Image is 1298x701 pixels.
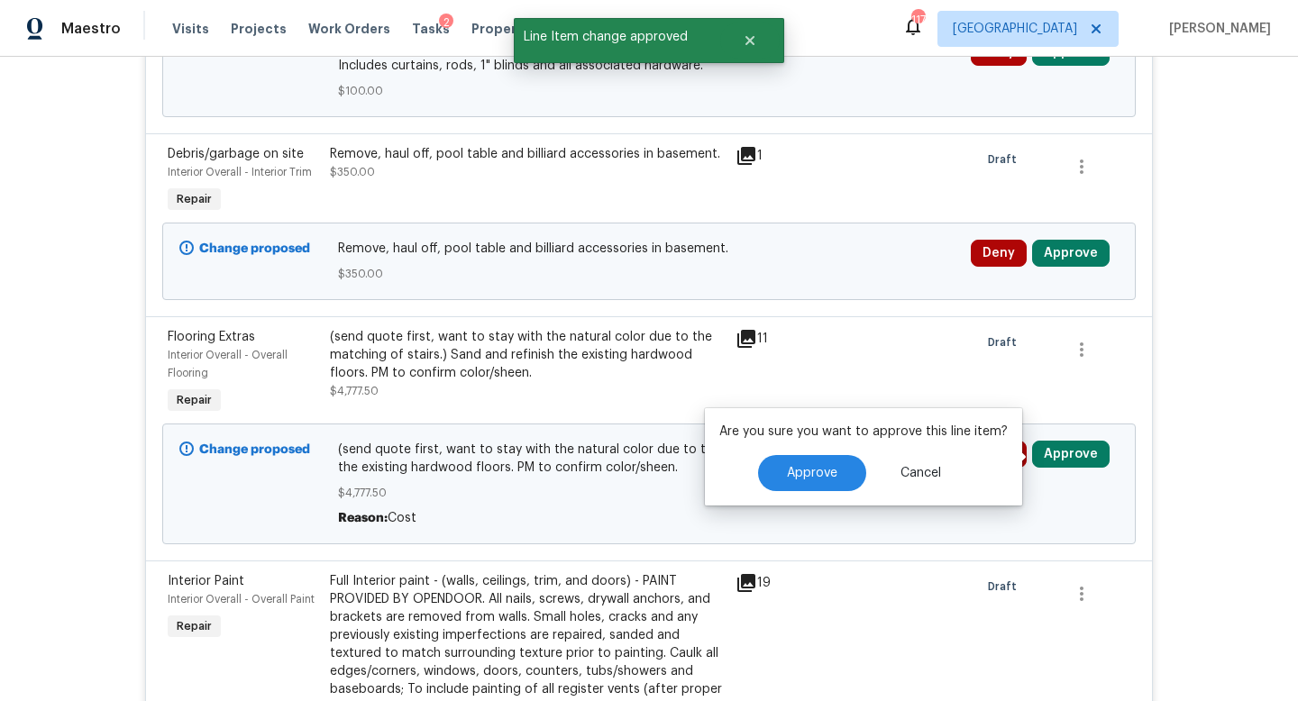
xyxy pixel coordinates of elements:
[872,455,970,491] button: Cancel
[168,331,255,343] span: Flooring Extras
[988,150,1024,168] span: Draft
[338,512,388,524] span: Reason:
[1032,240,1110,267] button: Approve
[338,484,961,502] span: $4,777.50
[169,617,219,635] span: Repair
[172,20,209,38] span: Visits
[338,441,961,477] span: (send quote first, want to stay with the natural color due to the matching of stairs.) Sand and r...
[988,333,1024,351] span: Draft
[439,14,453,32] div: 2
[736,328,806,350] div: 11
[1032,441,1110,468] button: Approve
[169,190,219,208] span: Repair
[338,39,961,75] span: Remove window treatments throughout home. Patch/touch up all holes/marks left and paint to match....
[330,145,725,163] div: Remove, haul off, pool table and billiard accessories in basement.
[61,20,121,38] span: Maestro
[787,467,837,480] span: Approve
[514,18,720,56] span: Line Item change approved
[231,20,287,38] span: Projects
[330,386,379,396] span: $4,777.50
[199,242,310,255] b: Change proposed
[953,20,1077,38] span: [GEOGRAPHIC_DATA]
[168,594,315,605] span: Interior Overall - Overall Paint
[911,11,924,29] div: 117
[168,575,244,587] span: Interior Paint
[168,148,304,160] span: Debris/garbage on site
[471,20,542,38] span: Properties
[168,350,288,378] span: Interior Overall - Overall Flooring
[900,467,941,480] span: Cancel
[338,265,961,283] span: $350.00
[338,82,961,100] span: $100.00
[736,572,806,594] div: 19
[330,167,375,178] span: $350.00
[330,328,725,382] div: (send quote first, want to stay with the natural color due to the matching of stairs.) Sand and r...
[758,455,866,491] button: Approve
[199,443,310,456] b: Change proposed
[736,145,806,167] div: 1
[308,20,390,38] span: Work Orders
[1162,20,1271,38] span: [PERSON_NAME]
[971,240,1027,267] button: Deny
[169,391,219,409] span: Repair
[412,23,450,35] span: Tasks
[338,240,961,258] span: Remove, haul off, pool table and billiard accessories in basement.
[988,578,1024,596] span: Draft
[388,512,416,524] span: Cost
[720,23,780,59] button: Close
[168,167,312,178] span: Interior Overall - Interior Trim
[719,423,1008,441] p: Are you sure you want to approve this line item?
